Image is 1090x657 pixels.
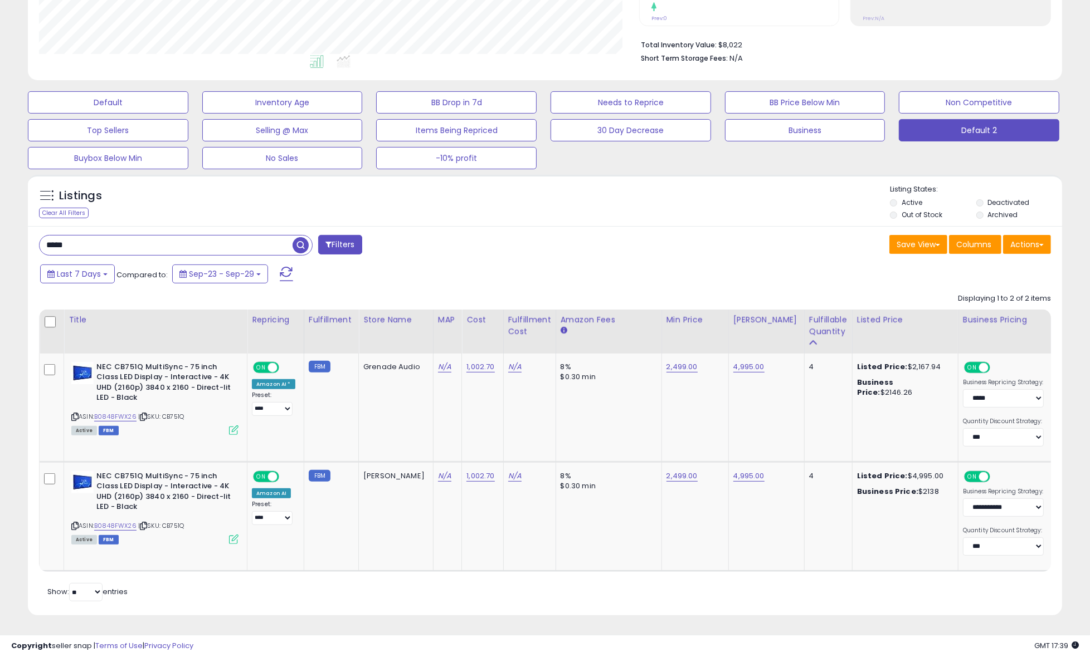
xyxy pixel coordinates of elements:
a: 4,995.00 [733,361,765,372]
label: Quantity Discount Strategy: [963,418,1044,425]
span: ON [254,472,268,481]
div: $2138 [857,487,950,497]
div: Amazon AI [252,488,291,498]
button: Top Sellers [28,119,188,141]
label: Business Repricing Strategy: [963,488,1044,496]
a: B0848FWX26 [94,412,137,421]
div: Amazon AI * [252,379,295,389]
span: Last 7 Days [57,268,101,280]
div: seller snap | | [11,641,193,651]
a: 1,002.70 [466,361,494,372]
button: Items Being Repriced [376,119,537,141]
button: Columns [949,235,1001,254]
a: Terms of Use [95,640,143,651]
span: OFF [989,362,1006,372]
button: Default 2 [899,119,1059,141]
div: Preset: [252,391,295,416]
a: Privacy Policy [144,640,193,651]
span: OFF [989,472,1006,481]
span: ON [965,362,979,372]
span: OFF [278,472,295,481]
small: Amazon Fees. [561,326,567,336]
b: NEC CB751Q MultiSync - 75 inch Class LED Display - Interactive - 4K UHD (2160p) 3840 x 2160 - Dir... [96,471,232,515]
div: Cost [466,314,498,326]
button: Sep-23 - Sep-29 [172,264,268,283]
span: ON [965,472,979,481]
span: Show: entries [47,586,128,597]
small: FBM [309,361,330,372]
div: $0.30 min [561,481,653,491]
span: 2025-10-10 17:39 GMT [1034,640,1079,651]
button: No Sales [202,147,363,169]
div: ASIN: [71,471,239,543]
b: Listed Price: [857,470,908,481]
b: Total Inventory Value: [641,40,717,50]
a: 4,995.00 [733,470,765,482]
div: Business Pricing [963,314,1076,326]
strong: Copyright [11,640,52,651]
div: $0.30 min [561,372,653,382]
label: Business Repricing Strategy: [963,379,1044,386]
a: 2,499.00 [666,361,698,372]
span: Compared to: [116,269,168,280]
b: NEC CB751Q MultiSync - 75 inch Class LED Display - Interactive - 4K UHD (2160p) 3840 x 2160 - Dir... [96,362,232,406]
a: 1,002.70 [466,470,494,482]
button: Business [725,119,885,141]
button: Buybox Below Min [28,147,188,169]
button: Inventory Age [202,91,363,114]
button: Selling @ Max [202,119,363,141]
button: 30 Day Decrease [551,119,711,141]
span: Sep-23 - Sep-29 [189,268,254,280]
img: 31xgcqTpSeL._SL40_.jpg [71,471,94,493]
button: Last 7 Days [40,264,115,283]
button: -10% profit [376,147,537,169]
span: OFF [278,362,295,372]
div: 4 [809,471,844,481]
button: Save View [889,235,947,254]
div: Fulfillment [309,314,354,326]
span: | SKU: CB751Q [138,412,184,421]
label: Archived [987,210,1018,219]
b: Listed Price: [857,361,908,372]
img: 31xgcqTpSeL._SL40_.jpg [71,362,94,384]
h5: Listings [59,188,102,204]
small: Prev: 0 [651,15,667,22]
label: Active [902,198,922,207]
div: Min Price [666,314,724,326]
label: Out of Stock [902,210,942,219]
button: BB Price Below Min [725,91,885,114]
label: Deactivated [987,198,1029,207]
li: $8,022 [641,37,1043,51]
div: Listed Price [857,314,953,326]
div: ASIN: [71,362,239,434]
a: B0848FWX26 [94,521,137,531]
div: Title [69,314,242,326]
span: All listings currently available for purchase on Amazon [71,535,97,545]
div: Preset: [252,501,295,526]
a: N/A [508,361,522,372]
div: Fulfillment Cost [508,314,551,337]
div: 4 [809,362,844,372]
small: FBM [309,470,330,482]
span: Columns [956,239,991,250]
div: Clear All Filters [39,208,89,218]
b: Short Term Storage Fees: [641,53,728,63]
b: Business Price: [857,486,918,497]
span: FBM [99,426,119,435]
div: Repricing [252,314,299,326]
div: $2,167.94 [857,362,950,372]
div: MAP [438,314,457,326]
span: All listings currently available for purchase on Amazon [71,426,97,435]
button: BB Drop in 7d [376,91,537,114]
div: Store Name [363,314,429,326]
div: Grenade Audio [363,362,425,372]
small: Prev: N/A [863,15,884,22]
div: Amazon Fees [561,314,657,326]
div: $4,995.00 [857,471,950,481]
a: 2,499.00 [666,470,698,482]
div: [PERSON_NAME] [363,471,425,481]
div: $2146.26 [857,377,950,398]
div: 8% [561,362,653,372]
label: Quantity Discount Strategy: [963,527,1044,535]
div: Displaying 1 to 2 of 2 items [958,293,1051,304]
